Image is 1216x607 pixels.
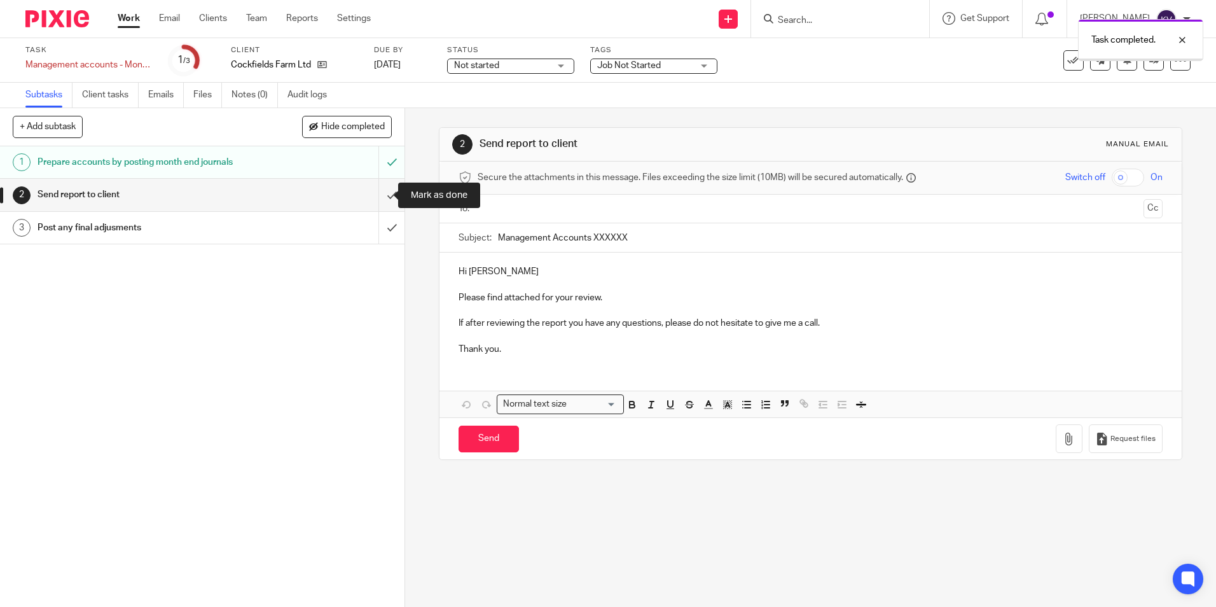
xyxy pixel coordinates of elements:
div: 1 [177,53,190,67]
button: Request files [1089,424,1163,453]
span: Hide completed [321,122,385,132]
a: Subtasks [25,83,73,108]
a: Clients [199,12,227,25]
a: Team [246,12,267,25]
p: Hi [PERSON_NAME] [459,265,1162,278]
label: Subject: [459,232,492,244]
a: Reports [286,12,318,25]
label: Due by [374,45,431,55]
h1: Send report to client [480,137,838,151]
img: svg%3E [1156,9,1177,29]
div: Search for option [497,394,624,414]
input: Send [459,426,519,453]
label: Client [231,45,358,55]
span: Switch off [1065,171,1105,184]
h1: Send report to client [38,185,256,204]
h1: Prepare accounts by posting month end journals [38,153,256,172]
input: Search for option [570,398,616,411]
span: On [1150,171,1163,184]
div: 3 [13,219,31,237]
a: Notes (0) [231,83,278,108]
h1: Post any final adjusments [38,218,256,237]
label: Status [447,45,574,55]
div: 2 [13,186,31,204]
a: Work [118,12,140,25]
p: If after reviewing the report you have any questions, please do not hesitate to give me a call. [459,317,1162,330]
p: Thank you. [459,343,1162,356]
button: + Add subtask [13,116,83,137]
a: Files [193,83,222,108]
div: Manual email [1106,139,1169,150]
span: Secure the attachments in this message. Files exceeding the size limit (10MB) will be secured aut... [478,171,903,184]
label: Tags [590,45,717,55]
span: Job Not Started [597,61,661,70]
label: To: [459,202,473,215]
small: /3 [183,57,190,64]
div: Management accounts - Monthly (15th) [25,59,153,71]
p: Task completed. [1091,34,1156,46]
a: Email [159,12,180,25]
div: 1 [13,153,31,171]
span: Not started [454,61,499,70]
a: Emails [148,83,184,108]
p: Please find attached for your review. [459,291,1162,304]
p: Cockfields Farm Ltd [231,59,311,71]
a: Client tasks [82,83,139,108]
a: Audit logs [287,83,336,108]
label: Task [25,45,153,55]
div: 2 [452,134,473,155]
a: Settings [337,12,371,25]
button: Hide completed [302,116,392,137]
img: Pixie [25,10,89,27]
span: Normal text size [500,398,569,411]
span: [DATE] [374,60,401,69]
span: Request files [1110,434,1156,444]
button: Cc [1143,199,1163,218]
